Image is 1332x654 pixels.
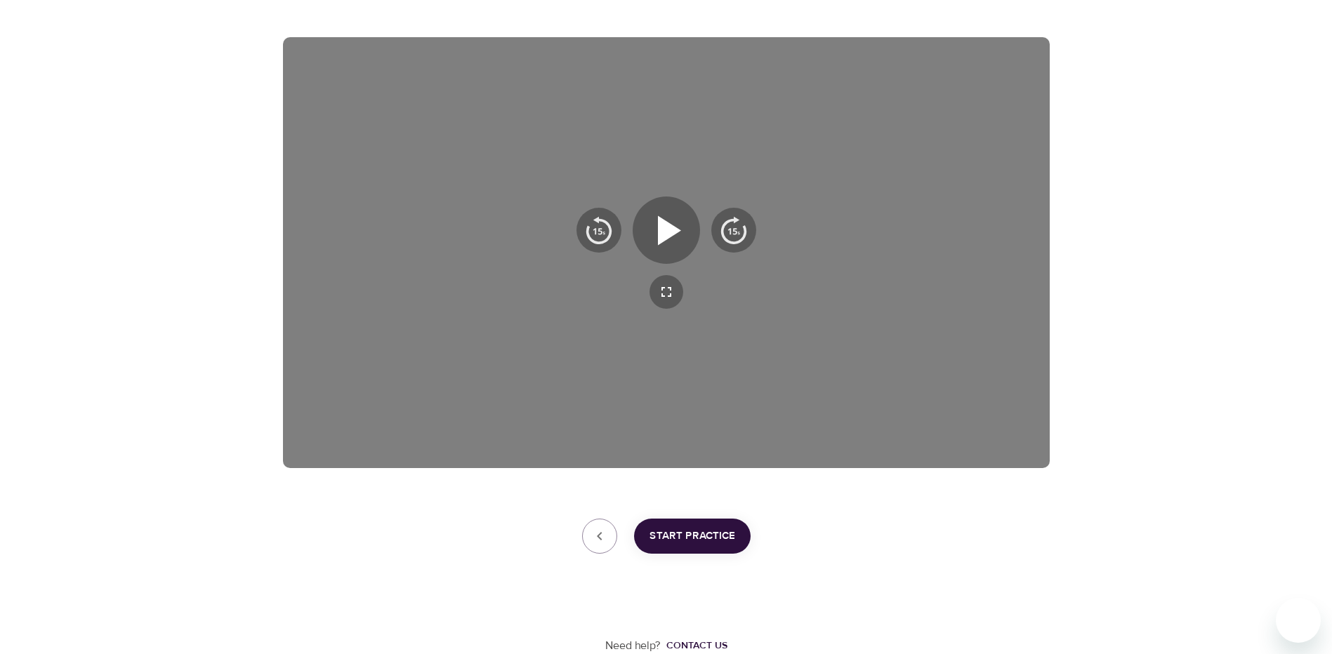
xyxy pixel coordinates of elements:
span: Start Practice [649,527,735,545]
a: Contact us [661,639,727,653]
iframe: Button to launch messaging window [1276,598,1321,643]
p: Need help? [605,638,661,654]
img: 15s_prev.svg [585,216,613,244]
button: Start Practice [634,519,751,554]
img: 15s_next.svg [720,216,748,244]
div: Contact us [666,639,727,653]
